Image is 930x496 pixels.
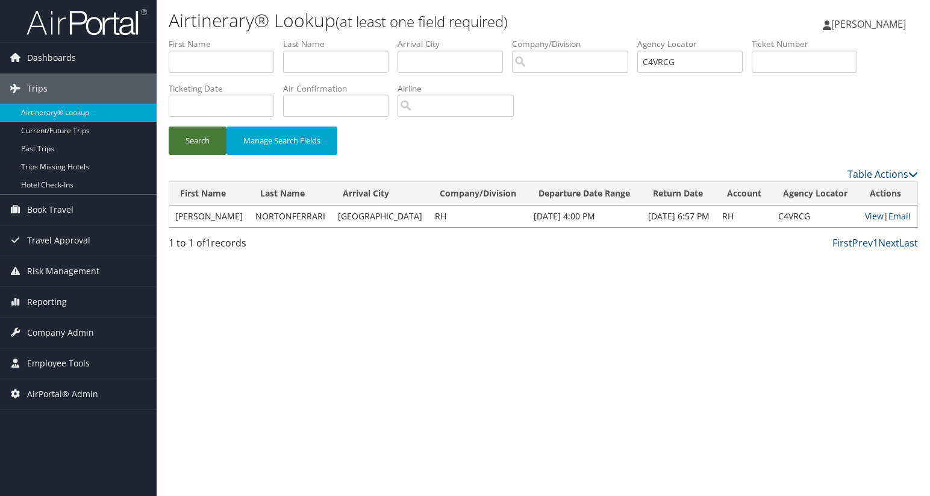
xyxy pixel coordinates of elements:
span: Travel Approval [27,225,90,256]
a: View [865,210,884,222]
span: Reporting [27,287,67,317]
th: Actions [859,182,917,206]
small: (at least one field required) [335,11,508,31]
button: Manage Search Fields [226,127,337,155]
a: 1 [873,236,878,250]
label: Ticket Number [752,38,866,50]
a: [PERSON_NAME] [823,6,918,42]
th: Account: activate to sort column ascending [716,182,773,206]
td: RH [716,206,773,227]
label: Air Confirmation [283,83,398,95]
span: Employee Tools [27,348,90,378]
span: 1 [205,236,211,250]
th: Last Name: activate to sort column ascending [249,182,332,206]
label: Ticketing Date [169,83,283,95]
span: Trips [27,74,48,104]
th: First Name: activate to sort column ascending [169,182,249,206]
img: airportal-logo.png [27,8,147,36]
th: Departure Date Range: activate to sort column ascending [528,182,641,206]
td: C4VRCG [772,206,859,227]
span: Company Admin [27,318,94,348]
td: | [859,206,917,227]
a: Last [899,236,918,250]
th: Arrival City: activate to sort column ascending [332,182,429,206]
a: Table Actions [847,168,918,181]
label: First Name [169,38,283,50]
button: Search [169,127,226,155]
span: Dashboards [27,43,76,73]
label: Last Name [283,38,398,50]
a: Email [888,210,911,222]
span: [PERSON_NAME] [831,17,906,31]
label: Airline [398,83,523,95]
th: Company/Division [429,182,528,206]
span: Book Travel [27,195,73,225]
div: 1 to 1 of records [169,236,343,256]
a: Prev [852,236,873,250]
span: Risk Management [27,256,99,286]
h1: Airtinerary® Lookup [169,8,668,33]
th: Return Date: activate to sort column ascending [642,182,716,206]
td: [GEOGRAPHIC_DATA] [332,206,429,227]
a: Next [878,236,899,250]
a: First [832,236,852,250]
td: [PERSON_NAME] [169,206,249,227]
td: [DATE] 4:00 PM [528,206,641,227]
td: RH [429,206,528,227]
span: AirPortal® Admin [27,379,98,409]
label: Company/Division [512,38,637,50]
td: NORTONFERRARI [249,206,332,227]
td: [DATE] 6:57 PM [642,206,716,227]
label: Agency Locator [637,38,752,50]
th: Agency Locator: activate to sort column ascending [772,182,859,206]
label: Arrival City [398,38,512,50]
